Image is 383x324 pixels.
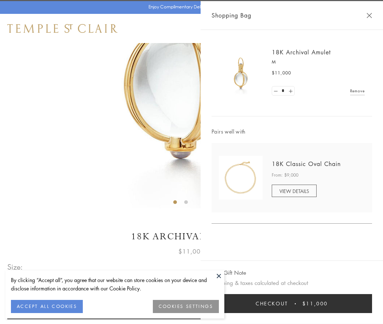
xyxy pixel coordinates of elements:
[212,268,246,277] button: Add Gift Note
[148,3,231,11] p: Enjoy Complimentary Delivery & Returns
[212,294,372,313] button: Checkout $11,000
[11,276,219,293] div: By clicking “Accept all”, you agree that our website can store cookies on your device and disclos...
[272,48,331,56] a: 18K Archival Amulet
[7,24,117,33] img: Temple St. Clair
[219,51,263,95] img: 18K Archival Amulet
[11,300,83,313] button: ACCEPT ALL COOKIES
[7,261,23,273] span: Size:
[272,58,365,66] p: M
[219,156,263,200] img: N88865-OV18
[153,300,219,313] button: COOKIES SETTINGS
[256,300,288,308] span: Checkout
[367,13,372,18] button: Close Shopping Bag
[212,11,251,20] span: Shopping Bag
[212,278,372,288] p: Shipping & taxes calculated at checkout
[272,86,279,96] a: Set quantity to 0
[272,160,341,168] a: 18K Classic Oval Chain
[279,188,309,194] span: VIEW DETAILS
[212,127,372,136] span: Pairs well with
[272,171,298,179] span: From: $9,000
[287,86,294,96] a: Set quantity to 2
[302,300,328,308] span: $11,000
[350,87,365,95] a: Remove
[7,230,376,243] h1: 18K Archival Amulet
[272,185,317,197] a: VIEW DETAILS
[272,69,291,77] span: $11,000
[178,247,205,256] span: $11,000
